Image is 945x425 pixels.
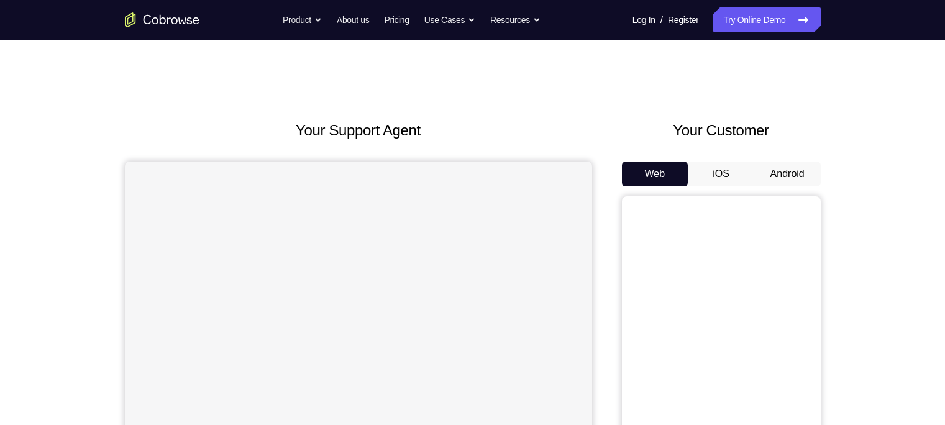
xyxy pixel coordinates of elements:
a: About us [337,7,369,32]
h2: Your Customer [622,119,821,142]
span: / [660,12,663,27]
button: Product [283,7,322,32]
a: Log In [632,7,655,32]
a: Try Online Demo [713,7,820,32]
a: Register [668,7,698,32]
button: iOS [688,162,754,186]
button: Resources [490,7,541,32]
a: Pricing [384,7,409,32]
button: Android [754,162,821,186]
a: Go to the home page [125,12,199,27]
h2: Your Support Agent [125,119,592,142]
button: Use Cases [424,7,475,32]
button: Web [622,162,688,186]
